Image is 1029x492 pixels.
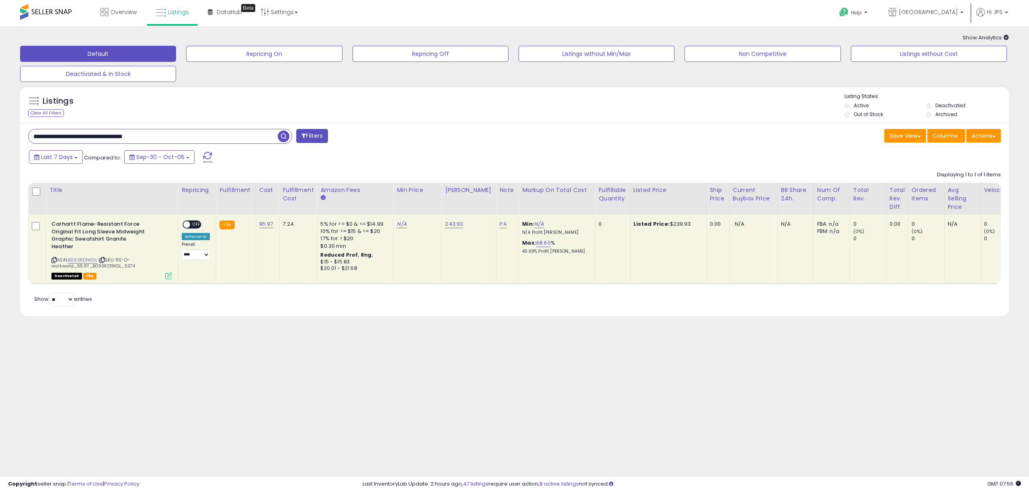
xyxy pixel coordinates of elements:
div: Repricing [182,186,213,194]
span: | SKU: RS-O-workworld_95.97_B093RD1WGL_5374 [51,257,135,269]
div: 5% for >= $0 & <= $14.99 [320,220,387,228]
span: Columns [933,132,958,140]
button: Default [20,46,176,62]
a: 95.97 [259,220,273,228]
a: 243.93 [445,220,463,228]
span: Hi JPS [987,8,1002,16]
div: 10% for >= $15 & <= $20 [320,228,387,235]
small: Amazon Fees. [320,194,325,202]
button: Sep-30 - Oct-06 [124,150,195,164]
span: Overview [111,8,137,16]
a: Help [833,1,875,26]
b: Max: [522,239,536,247]
div: 0 [599,220,623,228]
span: FBA [83,273,97,280]
label: Out of Stock [854,111,883,118]
div: [PERSON_NAME] [445,186,493,194]
div: Clear All Filters [28,109,64,117]
button: Listings without Cost [851,46,1007,62]
div: Listed Price [633,186,703,194]
div: $20.01 - $21.68 [320,265,387,272]
button: Last 7 Days [29,150,83,164]
a: 68.60 [536,239,551,247]
button: Columns [927,129,965,143]
label: Deactivated [935,102,965,109]
div: N/A [948,220,974,228]
span: DataHub [217,8,242,16]
div: Ship Price [710,186,726,203]
div: $0.30 min [320,243,387,250]
th: The percentage added to the cost of goods (COGS) that forms the calculator for Min & Max prices. [519,183,595,214]
div: % [522,239,589,254]
b: Reduced Prof. Rng. [320,251,373,258]
span: All listings that are unavailable for purchase on Amazon for any reason other than out-of-stock [51,273,82,280]
button: Filters [296,129,328,143]
h5: Listings [43,96,74,107]
div: Ordered Items [912,186,941,203]
a: N/A [397,220,406,228]
div: $15 - $15.83 [320,259,387,265]
span: Sep-30 - Oct-06 [136,153,184,161]
label: Active [854,102,869,109]
div: Title [49,186,175,194]
div: Total Rev. Diff. [890,186,905,211]
div: Markup on Total Cost [522,186,592,194]
div: ASIN: [51,220,172,278]
div: FBM: n/a [817,228,844,235]
div: 0 [912,220,944,228]
a: PA [500,220,506,228]
div: Amazon AI [182,233,210,240]
i: Get Help [839,7,849,17]
span: [GEOGRAPHIC_DATA] [899,8,958,16]
div: 0.00 [890,220,902,228]
p: Listing States: [845,93,1009,100]
div: Fulfillment [219,186,252,194]
span: Compared to: [84,154,121,161]
button: Repricing Off [353,46,508,62]
label: Archived [935,111,957,118]
span: Listings [168,8,189,16]
div: Velocity [984,186,1013,194]
span: OFF [190,221,203,228]
div: FBA: n/a [817,220,844,228]
small: (0%) [853,228,865,235]
div: Current Buybox Price [733,186,774,203]
div: 0 [853,235,886,242]
div: $239.93 [633,220,700,228]
div: Num of Comp. [817,186,847,203]
div: Avg Selling Price [948,186,977,211]
p: N/A Profit [PERSON_NAME] [522,230,589,235]
button: Repricing On [186,46,342,62]
button: Non Competitive [685,46,840,62]
small: (0%) [912,228,923,235]
small: (0%) [984,228,995,235]
div: Displaying 1 to 1 of 1 items [937,171,1001,179]
span: Last 7 Days [41,153,73,161]
div: Preset: [182,242,210,260]
div: BB Share 24h. [781,186,810,203]
div: Fulfillable Quantity [599,186,626,203]
button: Listings without Min/Max [519,46,674,62]
b: Min: [522,220,534,228]
div: Fulfillment Cost [283,186,314,203]
small: FBA [219,220,234,229]
p: 40.69% Profit [PERSON_NAME] [522,249,589,254]
div: 0 [984,220,1017,228]
b: Carhartt Flame-Resistant Force Original Fit Long Sleeve Midweight Graphic Sweatshirt Granite Heather [51,220,149,252]
div: Note [500,186,515,194]
div: Amazon Fees [320,186,390,194]
button: Actions [966,129,1001,143]
div: 0 [912,235,944,242]
button: Save View [884,129,926,143]
span: Show: entries [34,295,92,303]
div: 0 [853,220,886,228]
span: Help [851,9,862,16]
div: N/A [781,220,808,228]
div: Min Price [397,186,438,194]
div: Tooltip anchor [241,4,255,12]
div: 0 [984,235,1017,242]
a: N/A [534,220,544,228]
div: 0.00 [710,220,723,228]
span: N/A [735,220,744,228]
div: Cost [259,186,276,194]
